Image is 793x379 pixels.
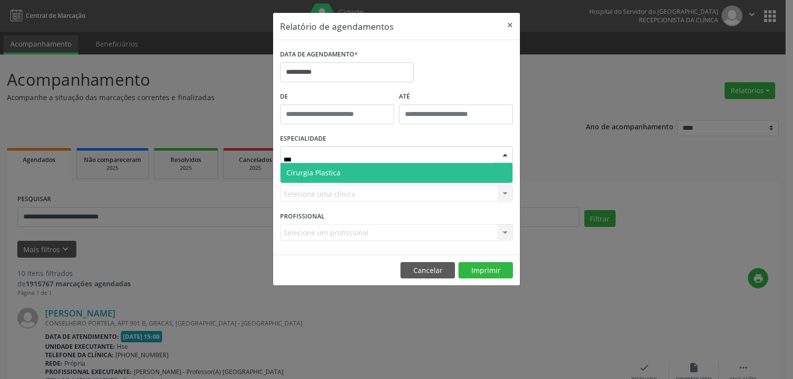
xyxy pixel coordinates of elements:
button: Cancelar [400,262,455,279]
label: DATA DE AGENDAMENTO [280,47,358,62]
label: ESPECIALIDADE [280,131,326,147]
label: ATÉ [399,89,513,105]
button: Imprimir [458,262,513,279]
button: Close [500,13,520,37]
h5: Relatório de agendamentos [280,20,394,33]
label: De [280,89,394,105]
span: Cirurgia Plastica [286,168,340,177]
label: PROFISSIONAL [280,209,325,224]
